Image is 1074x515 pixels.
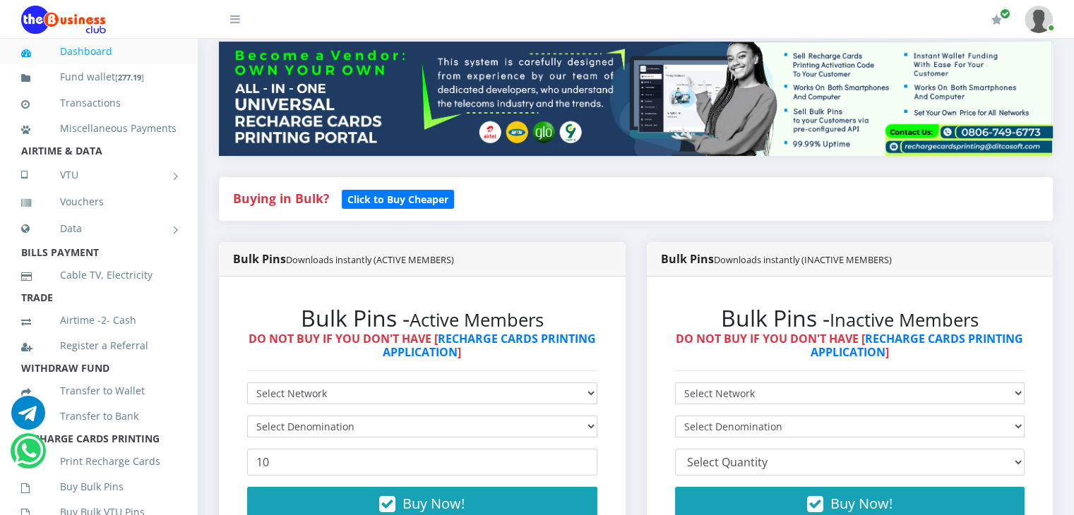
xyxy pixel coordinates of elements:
[118,72,141,83] b: 277.19
[830,308,979,332] small: Inactive Members
[410,308,544,332] small: Active Members
[233,190,329,207] strong: Buying in Bulk?
[21,157,177,193] a: VTU
[383,331,596,360] a: RECHARGE CARDS PRINTING APPLICATION
[21,112,177,145] a: Miscellaneous Payments
[830,494,893,513] span: Buy Now!
[286,253,454,266] small: Downloads instantly (ACTIVE MEMBERS)
[347,193,448,206] b: Click to Buy Cheaper
[247,449,597,475] input: Enter Quantity
[247,305,597,332] h2: Bulk Pins -
[21,400,177,432] a: Transfer to Bank
[402,494,465,513] span: Buy Now!
[14,444,43,468] a: Chat for support
[21,61,177,94] a: Fund wallet[277.19]
[21,87,177,119] a: Transactions
[811,331,1024,360] a: RECHARGE CARDS PRINTING APPLICATION
[233,251,454,267] strong: Bulk Pins
[21,471,177,503] a: Buy Bulk Pins
[1025,6,1053,33] img: User
[342,190,454,207] a: Click to Buy Cheaper
[21,35,177,68] a: Dashboard
[675,305,1025,332] h2: Bulk Pins -
[219,42,1053,156] img: multitenant_rcp.png
[11,406,45,430] a: Chat for support
[661,251,892,267] strong: Bulk Pins
[21,259,177,291] a: Cable TV, Electricity
[21,375,177,407] a: Transfer to Wallet
[676,331,1023,360] strong: DO NOT BUY IF YOU DON'T HAVE [ ]
[991,14,1002,25] i: Renew/Upgrade Subscription
[249,331,596,360] strong: DO NOT BUY IF YOU DON'T HAVE [ ]
[714,253,892,266] small: Downloads instantly (INACTIVE MEMBERS)
[21,304,177,337] a: Airtime -2- Cash
[21,6,106,34] img: Logo
[21,445,177,478] a: Print Recharge Cards
[1000,8,1010,19] span: Renew/Upgrade Subscription
[21,211,177,246] a: Data
[115,72,144,83] small: [ ]
[21,186,177,218] a: Vouchers
[21,329,177,362] a: Register a Referral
